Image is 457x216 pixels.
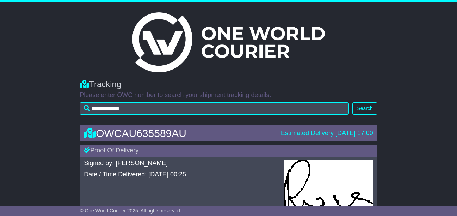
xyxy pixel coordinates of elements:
[80,145,377,157] div: Proof Of Delivery
[281,130,373,137] div: Estimated Delivery [DATE] 17:00
[80,91,377,99] p: Please enter OWC number to search your shipment tracking details.
[84,171,277,179] div: Date / Time Delivered: [DATE] 00:25
[80,208,181,214] span: © One World Courier 2025. All rights reserved.
[80,79,377,90] div: Tracking
[352,102,377,115] button: Search
[132,12,325,72] img: Light
[84,160,277,167] div: Signed by: [PERSON_NAME]
[80,127,277,139] div: OWCAU635589AU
